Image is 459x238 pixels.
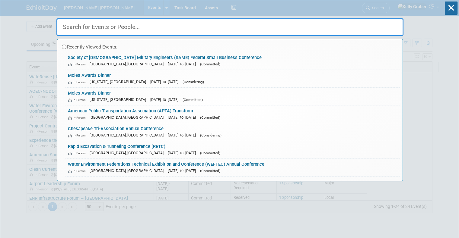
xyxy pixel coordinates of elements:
span: [GEOGRAPHIC_DATA], [GEOGRAPHIC_DATA] [90,115,167,120]
a: Rapid Excavation & Tunneling Conference (RETC) In-Person [GEOGRAPHIC_DATA], [GEOGRAPHIC_DATA] [DA... [65,141,400,158]
span: (Considering) [183,80,204,84]
span: [US_STATE], [GEOGRAPHIC_DATA] [90,97,149,102]
a: Moles Awards Dinner In-Person [US_STATE], [GEOGRAPHIC_DATA] [DATE] to [DATE] (Considering) [65,70,400,87]
span: [GEOGRAPHIC_DATA], [GEOGRAPHIC_DATA] [90,151,167,155]
span: (Committed) [200,169,220,173]
span: [GEOGRAPHIC_DATA], [GEOGRAPHIC_DATA] [90,168,167,173]
a: Chesapeake Tri-Association Annual Conference In-Person [GEOGRAPHIC_DATA], [GEOGRAPHIC_DATA] [DATE... [65,123,400,141]
span: [DATE] to [DATE] [150,97,181,102]
span: In-Person [68,151,88,155]
a: Society of [DEMOGRAPHIC_DATA] Military Engineers (SAME) Federal Small Business Conference In-Pers... [65,52,400,70]
span: [DATE] to [DATE] [168,115,199,120]
span: [DATE] to [DATE] [168,168,199,173]
span: [GEOGRAPHIC_DATA], [GEOGRAPHIC_DATA] [90,62,167,66]
span: In-Person [68,62,88,66]
span: In-Person [68,98,88,102]
span: (Committed) [200,151,220,155]
span: (Committed) [183,98,203,102]
span: (Committed) [200,115,220,120]
a: American Public Transportation Association (APTA) Transform In-Person [GEOGRAPHIC_DATA], [GEOGRAP... [65,105,400,123]
div: Recently Viewed Events: [60,39,400,52]
span: (Committed) [200,62,220,66]
span: [DATE] to [DATE] [168,151,199,155]
span: [US_STATE], [GEOGRAPHIC_DATA] [90,80,149,84]
input: Search for Events or People... [56,18,403,36]
span: (Considering) [200,133,222,137]
a: Moles Awards Dinner In-Person [US_STATE], [GEOGRAPHIC_DATA] [DATE] to [DATE] (Committed) [65,88,400,105]
span: [DATE] to [DATE] [150,80,181,84]
span: In-Person [68,80,88,84]
span: [DATE] to [DATE] [168,62,199,66]
span: In-Person [68,116,88,120]
span: [GEOGRAPHIC_DATA], [GEOGRAPHIC_DATA] [90,133,167,137]
a: Water Environment Federation's Technical Exhibition and Conference (WEFTEC) Annual Conference In-... [65,159,400,176]
span: In-Person [68,169,88,173]
span: [DATE] to [DATE] [168,133,199,137]
span: In-Person [68,133,88,137]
